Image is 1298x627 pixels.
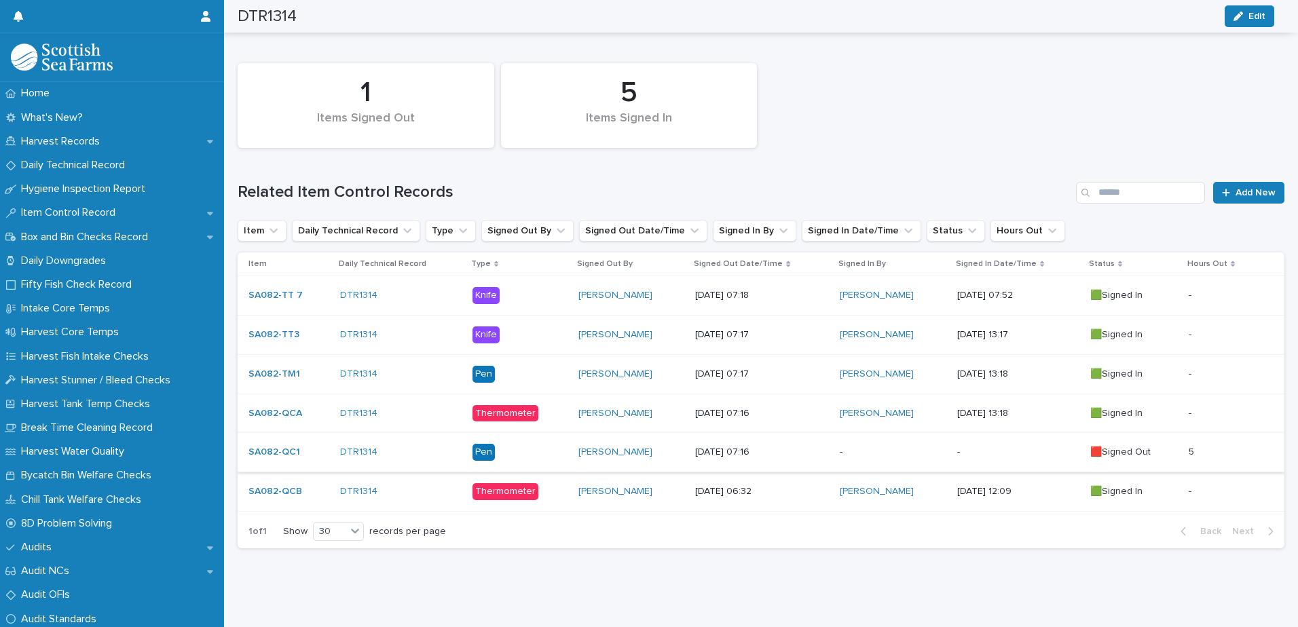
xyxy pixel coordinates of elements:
[1248,12,1265,21] span: Edit
[340,446,377,458] a: DTR1314
[1090,486,1178,497] p: 🟩Signed In
[957,329,1079,341] p: [DATE] 13:17
[248,290,303,301] a: SA082-TT 7
[340,290,377,301] a: DTR1314
[261,111,471,140] div: Items Signed Out
[248,408,302,419] a: SA082-QCA
[1213,182,1284,204] a: Add New
[314,525,346,539] div: 30
[283,526,308,537] p: Show
[238,354,1284,394] tr: SA082-TM1 DTR1314 Pen[PERSON_NAME] [DATE] 07:17[PERSON_NAME] [DATE] 13:18🟩Signed In--
[16,254,117,267] p: Daily Downgrades
[16,421,164,434] p: Break Time Cleaning Record
[340,486,377,497] a: DTR1314
[238,433,1284,472] tr: SA082-QC1 DTR1314 Pen[PERSON_NAME] [DATE] 07:16--🟥Signed Out55
[16,613,107,626] p: Audit Standards
[16,398,161,411] p: Harvest Tank Temp Checks
[472,483,538,500] div: Thermometer
[1189,405,1194,419] p: -
[840,446,946,458] p: -
[577,256,633,271] p: Signed Out By
[840,368,914,380] a: [PERSON_NAME]
[1192,527,1221,536] span: Back
[238,315,1284,354] tr: SA082-TT3 DTR1314 Knife[PERSON_NAME] [DATE] 07:17[PERSON_NAME] [DATE] 13:17🟩Signed In--
[578,290,652,301] a: [PERSON_NAME]
[472,326,500,343] div: Knife
[695,290,829,301] p: [DATE] 07:18
[1170,525,1227,537] button: Back
[1189,326,1194,341] p: -
[1090,408,1178,419] p: 🟩Signed In
[1076,182,1205,204] input: Search
[16,278,143,291] p: Fifty Fish Check Record
[1232,527,1262,536] span: Next
[802,220,921,242] button: Signed In Date/Time
[956,256,1037,271] p: Signed In Date/Time
[340,368,377,380] a: DTR1314
[472,444,495,461] div: Pen
[695,408,829,419] p: [DATE] 07:16
[238,394,1284,433] tr: SA082-QCA DTR1314 Thermometer[PERSON_NAME] [DATE] 07:16[PERSON_NAME] [DATE] 13:18🟩Signed In--
[578,486,652,497] a: [PERSON_NAME]
[248,446,300,458] a: SA082-QC1
[248,486,302,497] a: SA082-QCB
[927,220,985,242] button: Status
[339,256,426,271] p: Daily Technical Record
[261,76,471,110] div: 1
[472,287,500,304] div: Knife
[524,111,735,140] div: Items Signed In
[426,220,476,242] button: Type
[16,135,111,148] p: Harvest Records
[238,276,1284,316] tr: SA082-TT 7 DTR1314 Knife[PERSON_NAME] [DATE] 07:18[PERSON_NAME] [DATE] 07:52🟩Signed In--
[1090,446,1178,458] p: 🟥Signed Out
[694,256,783,271] p: Signed Out Date/Time
[248,329,299,341] a: SA082-TT3
[481,220,574,242] button: Signed Out By
[16,517,123,530] p: 8D Problem Solving
[579,220,707,242] button: Signed Out Date/Time
[292,220,420,242] button: Daily Technical Record
[1090,368,1178,380] p: 🟩Signed In
[578,368,652,380] a: [PERSON_NAME]
[1189,287,1194,301] p: -
[695,486,829,497] p: [DATE] 06:32
[238,515,278,548] p: 1 of 1
[248,368,300,380] a: SA082-TM1
[16,111,94,124] p: What's New?
[957,368,1079,380] p: [DATE] 13:18
[472,366,495,383] div: Pen
[1227,525,1284,537] button: Next
[695,446,829,458] p: [DATE] 07:16
[840,329,914,341] a: [PERSON_NAME]
[990,220,1065,242] button: Hours Out
[16,87,60,100] p: Home
[238,472,1284,512] tr: SA082-QCB DTR1314 Thermometer[PERSON_NAME] [DATE] 06:32[PERSON_NAME] [DATE] 12:09🟩Signed In--
[1189,483,1194,497] p: -
[840,486,914,497] a: [PERSON_NAME]
[695,368,829,380] p: [DATE] 07:17
[1090,329,1178,341] p: 🟩Signed In
[1089,256,1115,271] p: Status
[16,374,181,387] p: Harvest Stunner / Bleed Checks
[1236,188,1276,197] span: Add New
[957,446,1079,458] p: -
[369,526,446,537] p: records per page
[957,408,1079,419] p: [DATE] 13:18
[16,302,121,315] p: Intake Core Temps
[16,350,160,363] p: Harvest Fish Intake Checks
[471,256,491,271] p: Type
[472,405,538,422] div: Thermometer
[524,76,735,110] div: 5
[16,588,81,601] p: Audit OFIs
[16,206,126,219] p: Item Control Record
[16,326,130,339] p: Harvest Core Temps
[840,408,914,419] a: [PERSON_NAME]
[578,329,652,341] a: [PERSON_NAME]
[957,486,1079,497] p: [DATE] 12:09
[695,329,829,341] p: [DATE] 07:17
[957,290,1079,301] p: [DATE] 07:52
[713,220,796,242] button: Signed In By
[16,231,159,244] p: Box and Bin Checks Record
[1189,444,1197,458] p: 5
